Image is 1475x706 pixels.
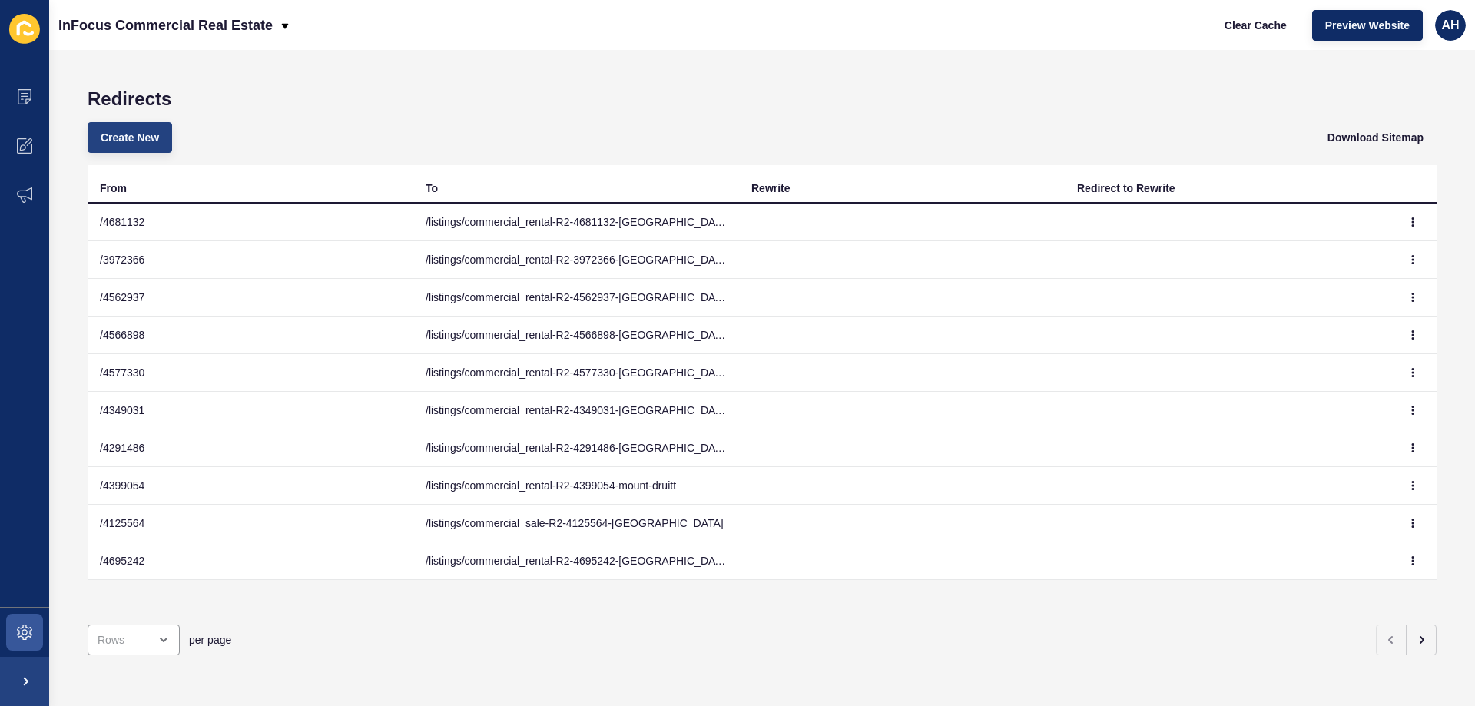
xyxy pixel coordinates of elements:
[189,632,231,648] span: per page
[1325,18,1410,33] span: Preview Website
[751,181,791,196] div: Rewrite
[1211,10,1300,41] button: Clear Cache
[88,204,413,241] td: /4681132
[413,317,739,354] td: /listings/commercial_rental-R2-4566898-[GEOGRAPHIC_DATA]
[1327,130,1424,145] span: Download Sitemap
[88,122,172,153] button: Create New
[88,429,413,467] td: /4291486
[426,181,438,196] div: To
[413,429,739,467] td: /listings/commercial_rental-R2-4291486-[GEOGRAPHIC_DATA]
[413,204,739,241] td: /listings/commercial_rental-R2-4681132-[GEOGRAPHIC_DATA]
[1077,181,1175,196] div: Redirect to Rewrite
[1314,122,1437,153] button: Download Sitemap
[88,354,413,392] td: /4577330
[88,279,413,317] td: /4562937
[413,542,739,580] td: /listings/commercial_rental-R2-4695242-[GEOGRAPHIC_DATA]
[88,392,413,429] td: /4349031
[413,467,739,505] td: /listings/commercial_rental-R2-4399054-mount-druitt
[413,505,739,542] td: /listings/commercial_sale-R2-4125564-[GEOGRAPHIC_DATA]
[88,317,413,354] td: /4566898
[88,625,180,655] div: open menu
[1225,18,1287,33] span: Clear Cache
[413,392,739,429] td: /listings/commercial_rental-R2-4349031-[GEOGRAPHIC_DATA]
[413,241,739,279] td: /listings/commercial_rental-R2-3972366-[GEOGRAPHIC_DATA]
[88,505,413,542] td: /4125564
[413,279,739,317] td: /listings/commercial_rental-R2-4562937-[GEOGRAPHIC_DATA]
[100,181,127,196] div: From
[58,6,273,45] p: InFocus Commercial Real Estate
[413,354,739,392] td: /listings/commercial_rental-R2-4577330-[GEOGRAPHIC_DATA]
[88,88,1437,110] h1: Redirects
[1312,10,1423,41] button: Preview Website
[88,542,413,580] td: /4695242
[1441,18,1459,33] span: AH
[88,467,413,505] td: /4399054
[88,241,413,279] td: /3972366
[101,130,159,145] span: Create New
